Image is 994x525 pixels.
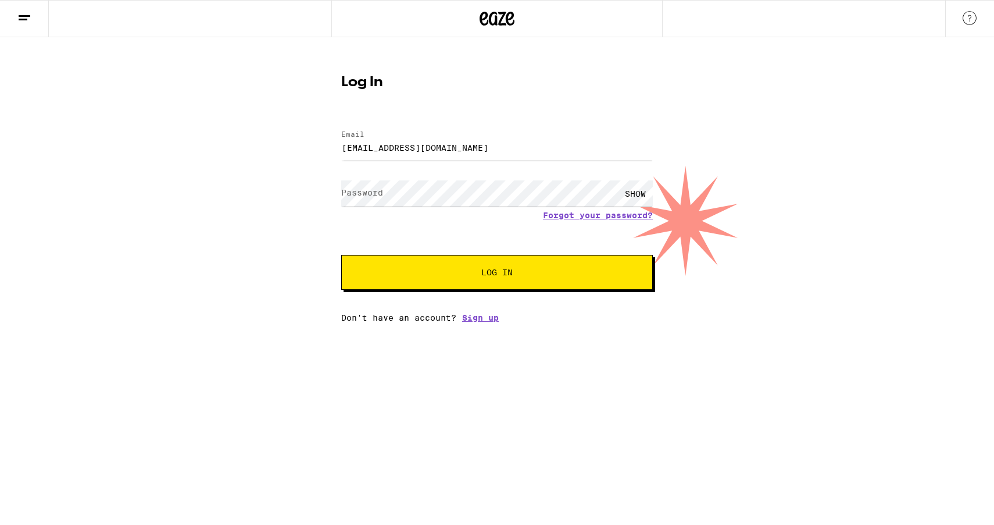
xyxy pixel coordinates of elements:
span: Log In [481,268,513,276]
a: Sign up [462,313,499,322]
button: Log In [341,255,653,290]
label: Email [341,130,364,138]
a: Forgot your password? [543,211,653,220]
h1: Log In [341,76,653,90]
label: Password [341,188,383,197]
div: SHOW [618,180,653,207]
span: Hi. Need any help? [7,8,84,17]
input: Email [341,134,653,161]
div: Don't have an account? [341,313,653,322]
